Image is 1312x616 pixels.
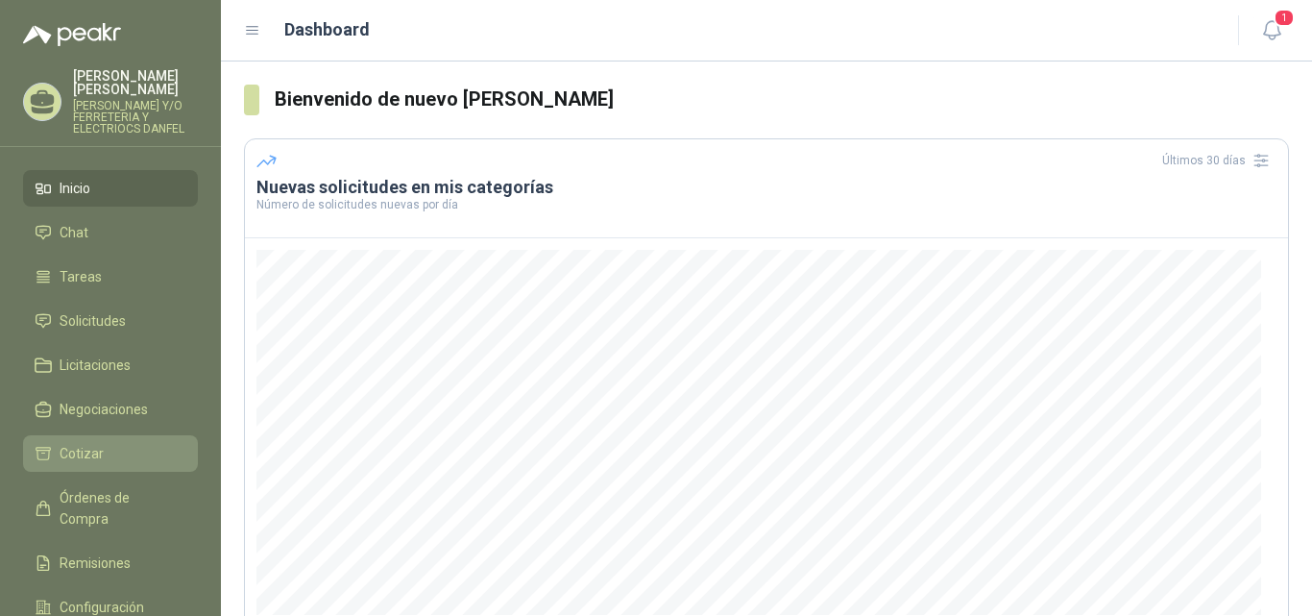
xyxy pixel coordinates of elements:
[23,391,198,428] a: Negociaciones
[60,355,131,376] span: Licitaciones
[60,266,102,287] span: Tareas
[1274,9,1295,27] span: 1
[60,487,180,530] span: Órdenes de Compra
[1162,145,1276,176] div: Últimos 30 días
[73,69,198,96] p: [PERSON_NAME] [PERSON_NAME]
[60,310,126,332] span: Solicitudes
[23,347,198,383] a: Licitaciones
[23,480,198,537] a: Órdenes de Compra
[1254,13,1289,48] button: 1
[256,199,1276,210] p: Número de solicitudes nuevas por día
[23,435,198,472] a: Cotizar
[23,23,121,46] img: Logo peakr
[60,222,88,243] span: Chat
[23,214,198,251] a: Chat
[256,176,1276,199] h3: Nuevas solicitudes en mis categorías
[60,443,104,464] span: Cotizar
[73,100,198,135] p: [PERSON_NAME] Y/O FERRETERIA Y ELECTRIOCS DANFEL
[23,303,198,339] a: Solicitudes
[60,399,148,420] span: Negociaciones
[23,170,198,207] a: Inicio
[284,16,370,43] h1: Dashboard
[23,259,198,295] a: Tareas
[60,553,131,574] span: Remisiones
[60,178,90,199] span: Inicio
[23,545,198,581] a: Remisiones
[275,85,1289,114] h3: Bienvenido de nuevo [PERSON_NAME]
